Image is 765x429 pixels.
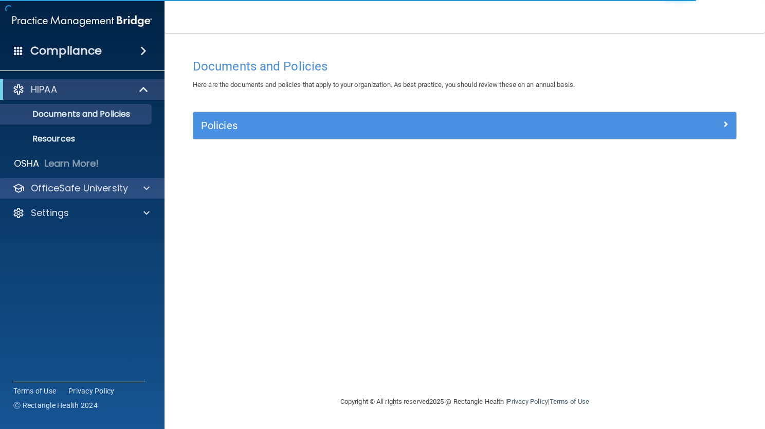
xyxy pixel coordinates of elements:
[13,400,98,410] span: Ⓒ Rectangle Health 2024
[13,386,56,396] a: Terms of Use
[550,398,589,405] a: Terms of Use
[31,182,128,194] p: OfficeSafe University
[31,83,57,96] p: HIPAA
[12,83,149,96] a: HIPAA
[12,207,150,219] a: Settings
[45,157,99,170] p: Learn More!
[193,81,575,88] span: Here are the documents and policies that apply to your organization. As best practice, you should...
[201,120,593,131] h5: Policies
[68,386,115,396] a: Privacy Policy
[12,11,152,31] img: PMB logo
[31,207,69,219] p: Settings
[7,109,147,119] p: Documents and Policies
[201,117,728,134] a: Policies
[193,60,737,73] h4: Documents and Policies
[12,182,150,194] a: OfficeSafe University
[277,385,652,418] div: Copyright © All rights reserved 2025 @ Rectangle Health | |
[14,157,40,170] p: OSHA
[30,44,102,58] h4: Compliance
[507,398,548,405] a: Privacy Policy
[7,134,147,144] p: Resources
